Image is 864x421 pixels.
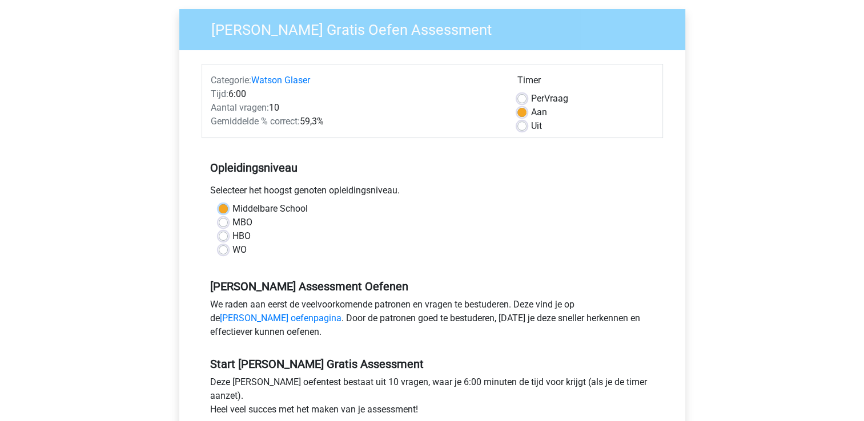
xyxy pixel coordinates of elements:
[232,202,308,216] label: Middelbare School
[202,101,509,115] div: 10
[531,92,568,106] label: Vraag
[211,116,300,127] span: Gemiddelde % correct:
[211,88,228,99] span: Tijd:
[220,313,341,323] a: [PERSON_NAME] oefenpagina
[232,216,252,229] label: MBO
[202,375,663,421] div: Deze [PERSON_NAME] oefentest bestaat uit 10 vragen, waar je 6:00 minuten de tijd voor krijgt (als...
[531,93,544,104] span: Per
[210,280,654,293] h5: [PERSON_NAME] Assessment Oefenen
[211,75,251,86] span: Categorie:
[210,357,654,371] h5: Start [PERSON_NAME] Gratis Assessment
[531,106,547,119] label: Aan
[232,229,251,243] label: HBO
[202,115,509,128] div: 59,3%
[211,102,269,113] span: Aantal vragen:
[198,17,677,39] h3: [PERSON_NAME] Gratis Oefen Assessment
[517,74,654,92] div: Timer
[531,119,542,133] label: Uit
[202,87,509,101] div: 6:00
[202,184,663,202] div: Selecteer het hoogst genoten opleidingsniveau.
[202,298,663,343] div: We raden aan eerst de veelvoorkomende patronen en vragen te bestuderen. Deze vind je op de . Door...
[210,156,654,179] h5: Opleidingsniveau
[251,75,310,86] a: Watson Glaser
[232,243,247,257] label: WO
